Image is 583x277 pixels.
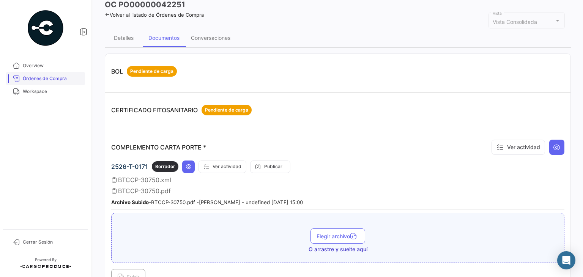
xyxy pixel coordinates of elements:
[23,239,82,246] span: Cerrar Sesión
[191,35,230,41] div: Conversaciones
[6,59,85,72] a: Overview
[105,12,204,18] a: Volver al listado de Órdenes de Compra
[492,140,545,155] button: Ver actividad
[111,105,252,115] p: CERTIFICADO FITOSANITARIO
[317,233,359,239] span: Elegir archivo
[6,72,85,85] a: Órdenes de Compra
[23,62,82,69] span: Overview
[309,246,367,253] span: O arrastre y suelte aquí
[155,163,175,170] span: Borrador
[130,68,173,75] span: Pendiente de carga
[6,85,85,98] a: Workspace
[23,88,82,95] span: Workspace
[493,19,537,25] mat-select-trigger: Vista Consolidada
[310,228,365,244] button: Elegir archivo
[199,161,246,173] button: Ver actividad
[111,66,177,77] p: BOL
[148,35,180,41] div: Documentos
[111,199,303,205] small: - BTCCP-30750.pdf - [PERSON_NAME] - undefined [DATE] 15:00
[111,199,149,205] b: Archivo Subido
[111,143,206,151] p: COMPLEMENTO CARTA PORTE *
[205,107,248,113] span: Pendiente de carga
[27,9,65,47] img: powered-by.png
[118,187,171,195] span: BTCCP-30750.pdf
[250,161,290,173] button: Publicar
[111,163,148,170] span: 2526-T-0171
[23,75,82,82] span: Órdenes de Compra
[114,35,134,41] div: Detalles
[118,176,171,184] span: BTCCP-30750.xml
[557,251,575,269] div: Abrir Intercom Messenger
